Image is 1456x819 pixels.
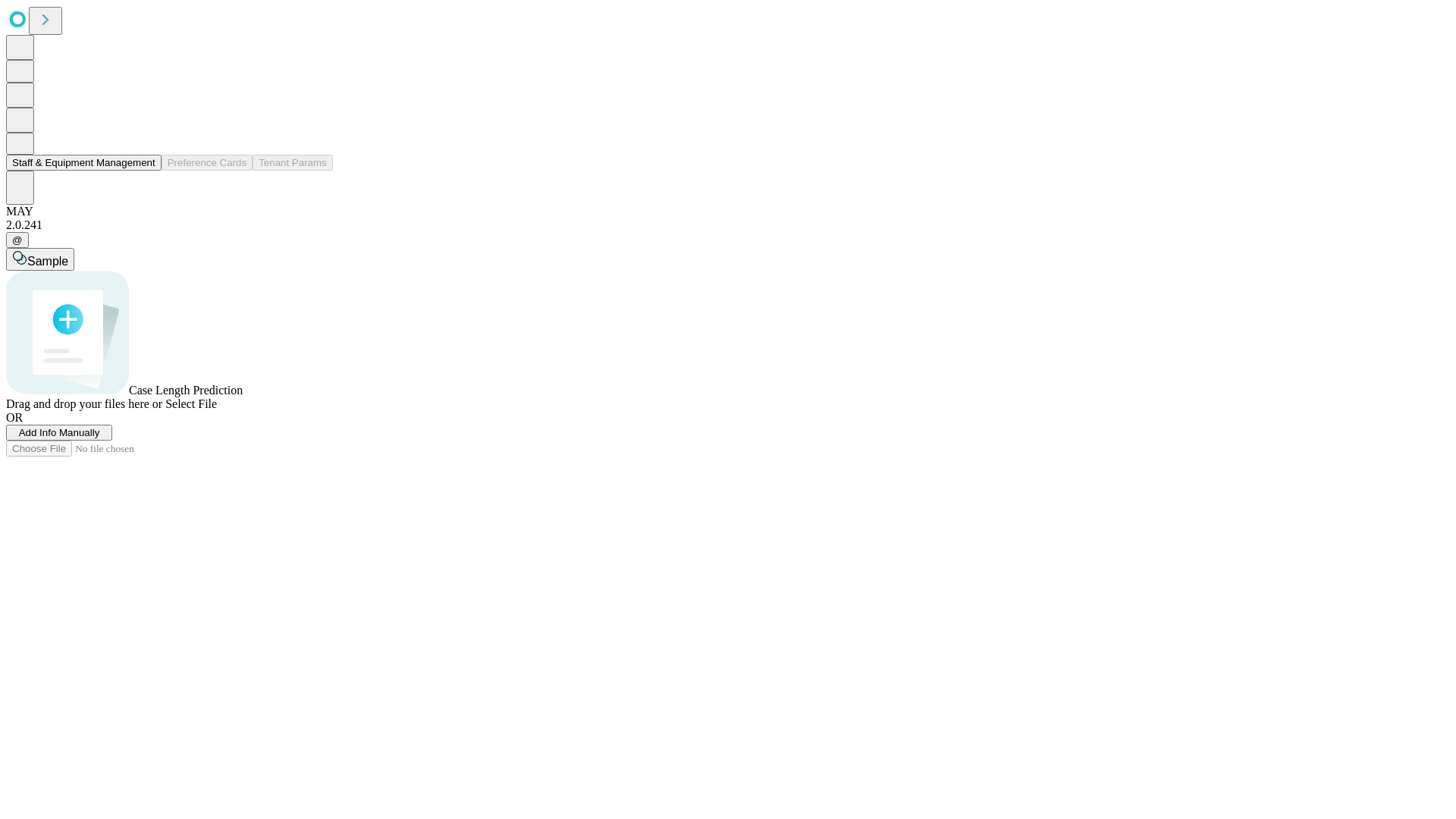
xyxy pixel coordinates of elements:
div: MAY [6,205,1450,218]
button: Tenant Params [253,155,333,171]
span: Drag and drop your files here or [6,397,162,410]
button: @ [6,232,29,248]
span: Add Info Manually [19,427,100,438]
div: 2.0.241 [6,218,1450,232]
span: Sample [27,255,68,268]
button: Sample [6,248,74,271]
span: Select File [165,397,217,410]
button: Preference Cards [162,155,253,171]
button: Staff & Equipment Management [6,155,162,171]
button: Add Info Manually [6,425,112,441]
span: OR [6,411,23,424]
span: Case Length Prediction [129,384,243,397]
span: @ [12,234,23,246]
